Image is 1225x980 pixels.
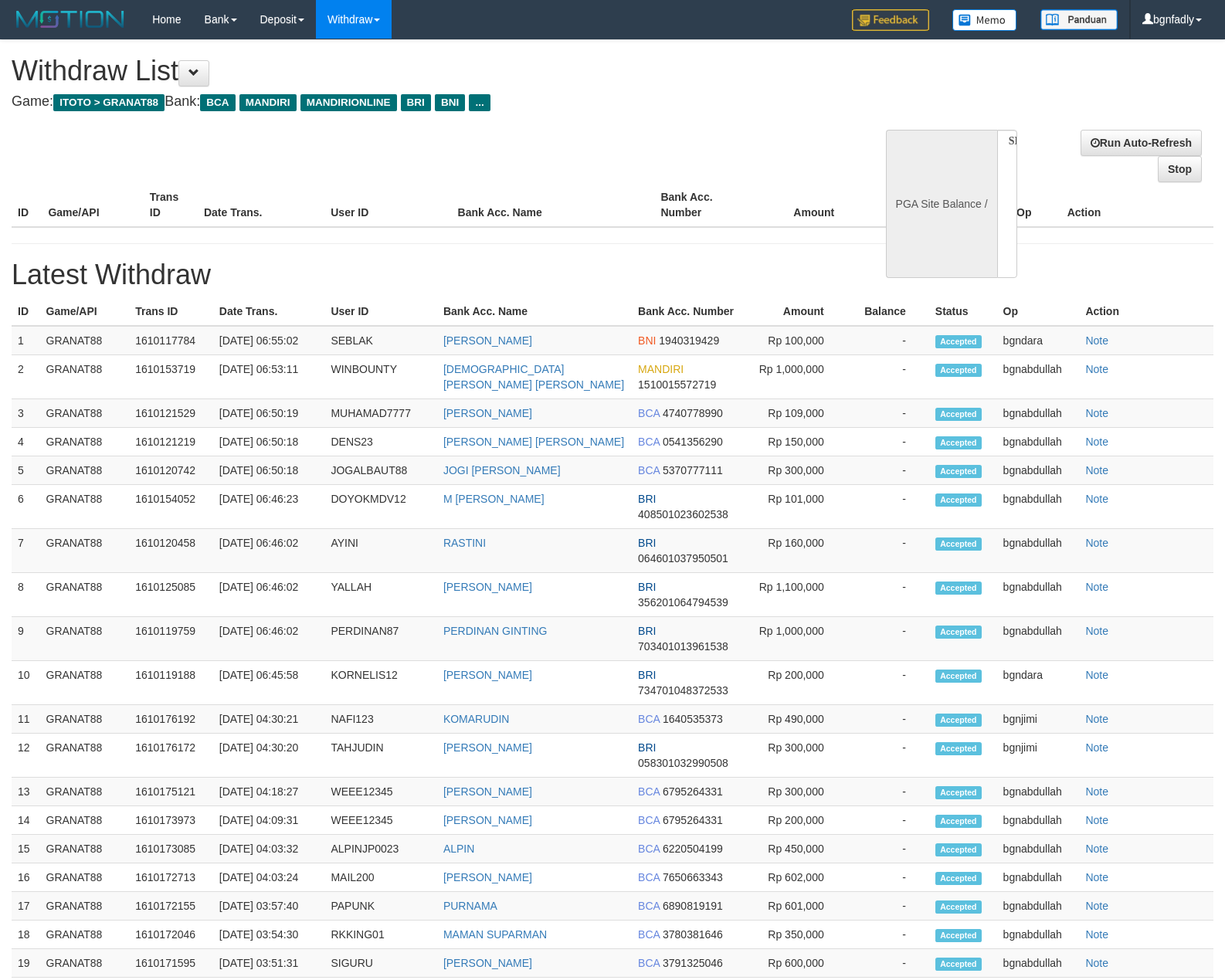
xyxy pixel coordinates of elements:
td: bgnabdullah [997,835,1080,863]
h1: Withdraw List [12,56,801,86]
td: bgnabdullah [997,806,1080,835]
td: bgndara [997,661,1080,705]
span: Accepted [935,465,982,478]
span: BCA [638,928,660,941]
td: AYINI [324,529,436,573]
span: Accepted [935,872,982,885]
a: Note [1085,957,1108,969]
a: [PERSON_NAME] [443,334,532,347]
td: 1 [12,326,40,355]
th: Bank Acc. Number [654,183,755,227]
span: BRI [638,741,656,754]
a: KOMARUDIN [443,713,510,725]
span: MANDIRI [239,94,297,111]
a: [PERSON_NAME] [443,957,532,969]
a: JOGI [PERSON_NAME] [443,464,561,476]
span: Accepted [935,408,982,421]
a: ALPIN [443,843,474,855]
td: 18 [12,921,40,949]
span: ... [469,94,490,111]
a: PURNAMA [443,900,497,912]
td: bgnabdullah [997,456,1080,485]
td: - [847,617,929,661]
span: MANDIRI [638,363,684,375]
th: Game/API [40,297,130,326]
td: GRANAT88 [40,705,130,734]
td: [DATE] 04:30:20 [213,734,325,778]
span: BCA [638,843,660,855]
td: bgnabdullah [997,485,1080,529]
span: BCA [638,785,660,798]
th: Op [1010,183,1061,227]
img: Feedback.jpg [852,9,929,31]
td: JOGALBAUT88 [324,456,436,485]
td: [DATE] 04:30:21 [213,705,325,734]
span: 6795264331 [663,785,723,798]
span: 7650663343 [663,871,723,883]
a: M [PERSON_NAME] [443,493,545,505]
a: [PERSON_NAME] [443,407,532,419]
a: [PERSON_NAME] [443,741,532,754]
span: BCA [638,871,660,883]
span: 6890819191 [663,900,723,912]
a: Note [1085,363,1108,375]
td: [DATE] 03:51:31 [213,949,325,978]
th: Amount [751,297,847,326]
th: Bank Acc. Number [632,297,751,326]
span: 408501023602538 [638,508,728,521]
td: - [847,399,929,428]
td: Rp 1,000,000 [751,355,847,399]
th: Status [929,297,997,326]
td: MUHAMAD7777 [324,399,436,428]
a: Note [1085,537,1108,549]
td: [DATE] 06:50:18 [213,456,325,485]
td: - [847,892,929,921]
a: Note [1085,436,1108,448]
td: [DATE] 04:09:31 [213,806,325,835]
td: - [847,529,929,573]
span: Accepted [935,714,982,727]
span: MANDIRIONLINE [300,94,397,111]
td: Rp 160,000 [751,529,847,573]
td: GRANAT88 [40,399,130,428]
td: 11 [12,705,40,734]
a: Stop [1158,156,1202,182]
td: bgnabdullah [997,921,1080,949]
td: PERDINAN87 [324,617,436,661]
th: User ID [324,183,451,227]
span: BNI [435,94,465,111]
a: [PERSON_NAME] [443,871,532,883]
td: GRANAT88 [40,921,130,949]
td: Rp 1,100,000 [751,573,847,617]
td: GRANAT88 [40,778,130,806]
td: 13 [12,778,40,806]
td: 10 [12,661,40,705]
span: BNI [638,334,656,347]
td: 1610153719 [129,355,213,399]
td: - [847,573,929,617]
td: Rp 1,000,000 [751,617,847,661]
a: [DEMOGRAPHIC_DATA][PERSON_NAME] [PERSON_NAME] [443,363,624,391]
td: 1610172046 [129,921,213,949]
a: [PERSON_NAME] [443,814,532,826]
td: 1610173085 [129,835,213,863]
td: bgnjimi [997,705,1080,734]
td: GRANAT88 [40,456,130,485]
td: bgnabdullah [997,428,1080,456]
a: Note [1085,928,1108,941]
td: GRANAT88 [40,661,130,705]
td: - [847,326,929,355]
th: Balance [847,297,929,326]
span: BRI [638,493,656,505]
td: 1610171595 [129,949,213,978]
td: Rp 200,000 [751,661,847,705]
td: WEEE12345 [324,778,436,806]
td: 1610119759 [129,617,213,661]
img: panduan.png [1040,9,1118,30]
th: Balance [857,183,951,227]
td: WEEE12345 [324,806,436,835]
span: 356201064794539 [638,596,728,609]
td: [DATE] 03:54:30 [213,921,325,949]
span: Accepted [935,929,982,942]
td: Rp 450,000 [751,835,847,863]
